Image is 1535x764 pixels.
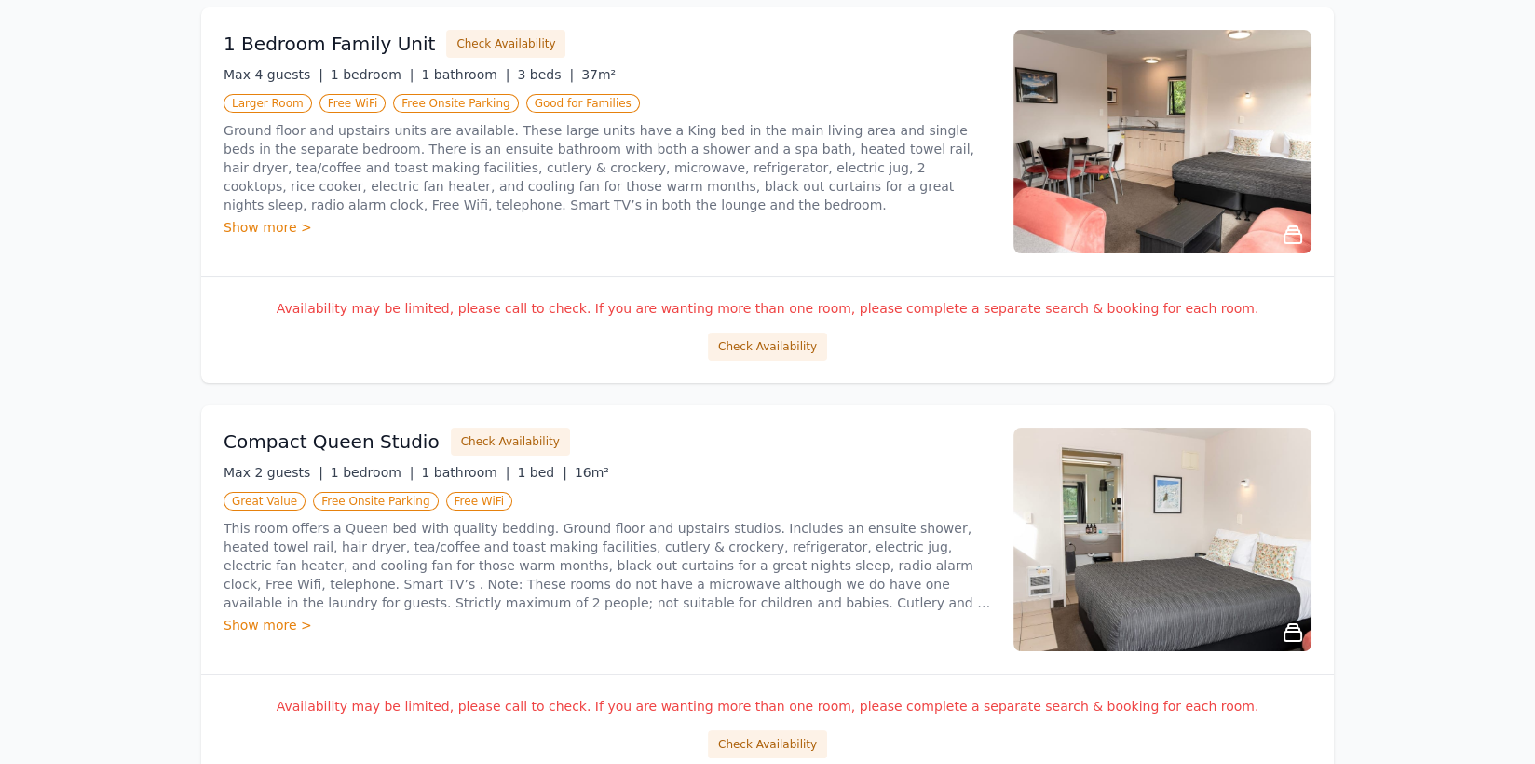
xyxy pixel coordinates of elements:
[224,465,323,480] span: Max 2 guests |
[331,465,414,480] span: 1 bedroom |
[313,492,438,511] span: Free Onsite Parking
[446,30,565,58] button: Check Availability
[575,465,609,480] span: 16m²
[224,697,1311,716] p: Availability may be limited, please call to check. If you are wanting more than one room, please ...
[581,67,616,82] span: 37m²
[331,67,414,82] span: 1 bedroom |
[224,94,312,113] span: Larger Room
[393,94,518,113] span: Free Onsite Parking
[421,465,509,480] span: 1 bathroom |
[421,67,509,82] span: 1 bathroom |
[224,218,991,237] div: Show more >
[526,94,640,113] span: Good for Families
[517,67,574,82] span: 3 beds |
[446,492,513,511] span: Free WiFi
[517,465,566,480] span: 1 bed |
[708,730,827,758] button: Check Availability
[224,67,323,82] span: Max 4 guests |
[224,492,306,511] span: Great Value
[224,31,435,57] h3: 1 Bedroom Family Unit
[224,519,991,612] p: This room offers a Queen bed with quality bedding. Ground floor and upstairs studios. Includes an...
[451,428,570,456] button: Check Availability
[224,121,991,214] p: Ground floor and upstairs units are available. These large units have a King bed in the main livi...
[224,299,1311,318] p: Availability may be limited, please call to check. If you are wanting more than one room, please ...
[224,616,991,634] div: Show more >
[319,94,387,113] span: Free WiFi
[708,333,827,361] button: Check Availability
[224,429,440,455] h3: Compact Queen Studio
